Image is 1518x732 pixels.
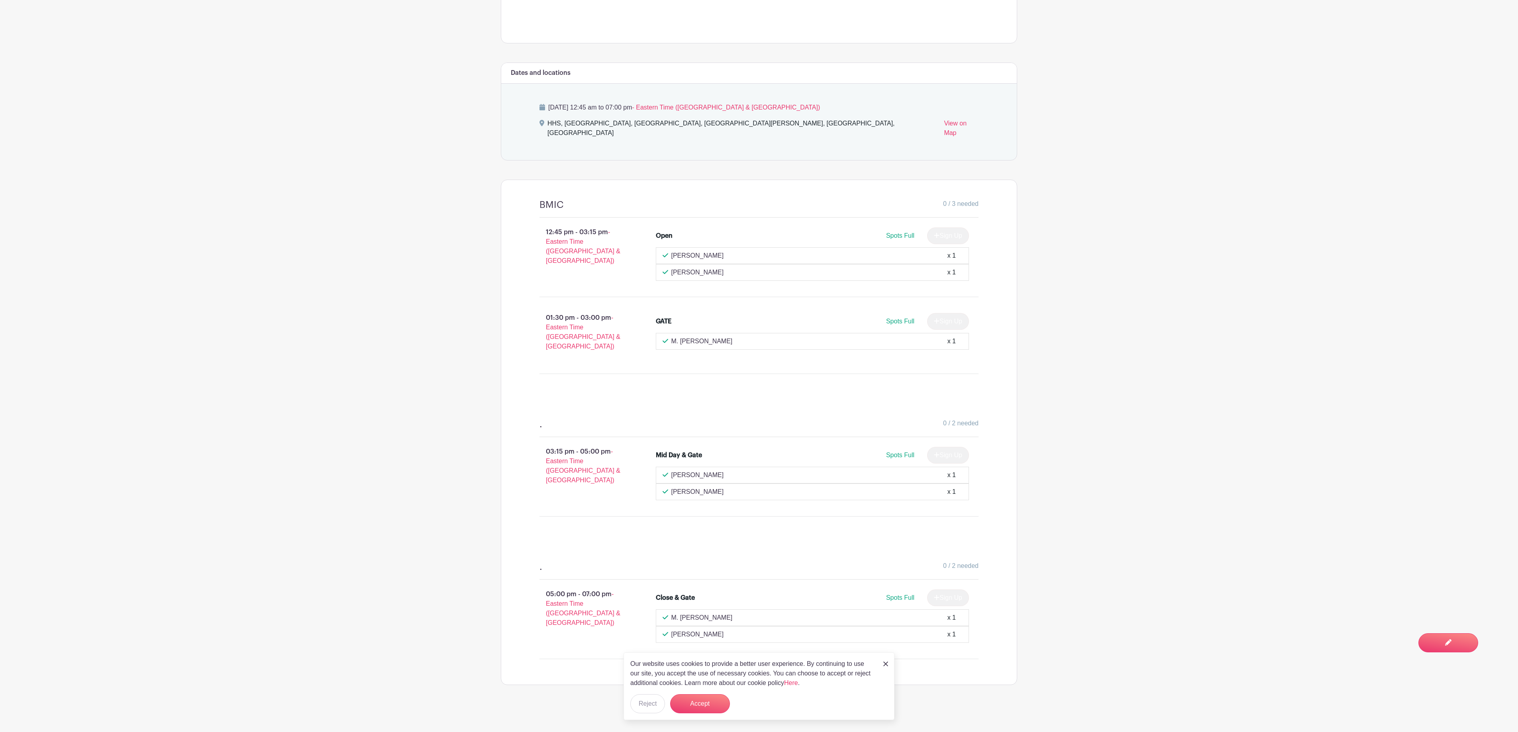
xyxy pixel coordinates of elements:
p: Our website uses cookies to provide a better user experience. By continuing to use our site, you ... [630,659,875,688]
h6: Dates and locations [511,69,571,77]
span: - Eastern Time ([GEOGRAPHIC_DATA] & [GEOGRAPHIC_DATA]) [632,104,820,111]
div: x 1 [947,630,956,639]
h4: . [539,561,542,573]
p: [PERSON_NAME] [671,487,724,497]
div: Mid Day & Gate [656,450,702,460]
button: Accept [670,694,730,713]
p: [DATE] 12:45 am to 07:00 pm [539,103,979,112]
p: 01:30 pm - 03:00 pm [527,310,643,354]
div: x 1 [947,268,956,277]
p: M. [PERSON_NAME] [671,337,733,346]
div: x 1 [947,251,956,260]
span: 0 / 3 needed [943,199,979,209]
p: 03:15 pm - 05:00 pm [527,444,643,488]
p: [PERSON_NAME] [671,630,724,639]
span: - Eastern Time ([GEOGRAPHIC_DATA] & [GEOGRAPHIC_DATA]) [546,314,620,350]
button: Reject [630,694,665,713]
div: HHS, [GEOGRAPHIC_DATA], [GEOGRAPHIC_DATA], [GEOGRAPHIC_DATA][PERSON_NAME], [GEOGRAPHIC_DATA], [GE... [547,119,937,141]
span: Spots Full [886,594,914,601]
span: - Eastern Time ([GEOGRAPHIC_DATA] & [GEOGRAPHIC_DATA]) [546,591,620,626]
p: [PERSON_NAME] [671,268,724,277]
div: x 1 [947,337,956,346]
a: View on Map [944,119,979,141]
p: M. [PERSON_NAME] [671,613,733,622]
h4: . [539,419,542,430]
div: Open [656,231,673,241]
p: 05:00 pm - 07:00 pm [527,586,643,631]
div: GATE [656,317,671,326]
span: - Eastern Time ([GEOGRAPHIC_DATA] & [GEOGRAPHIC_DATA]) [546,448,620,483]
div: x 1 [947,487,956,497]
span: Spots Full [886,232,914,239]
div: x 1 [947,613,956,622]
div: x 1 [947,470,956,480]
span: Spots Full [886,452,914,458]
h4: BMIC [539,199,564,211]
span: 0 / 2 needed [943,561,979,571]
p: [PERSON_NAME] [671,251,724,260]
span: 0 / 2 needed [943,419,979,428]
p: [PERSON_NAME] [671,470,724,480]
span: Spots Full [886,318,914,325]
img: close_button-5f87c8562297e5c2d7936805f587ecaba9071eb48480494691a3f1689db116b3.svg [883,662,888,666]
a: Here [784,679,798,686]
span: - Eastern Time ([GEOGRAPHIC_DATA] & [GEOGRAPHIC_DATA]) [546,229,620,264]
div: Close & Gate [656,593,695,603]
p: 12:45 pm - 03:15 pm [527,224,643,269]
